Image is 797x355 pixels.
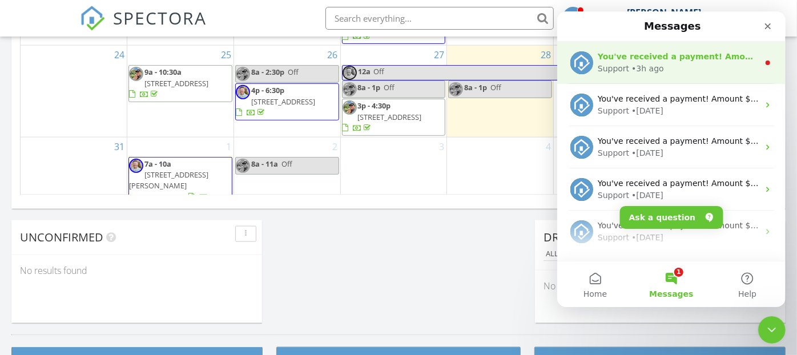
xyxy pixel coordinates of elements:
span: Unconfirmed [20,229,103,245]
img: img_2123.jpg [236,85,250,99]
a: Go to September 2, 2025 [331,138,340,156]
a: 4p - 6:30p [STREET_ADDRESS] [235,83,339,120]
button: All schedulers [544,247,615,262]
a: Go to September 3, 2025 [437,138,446,156]
a: 4p - 6:30p [STREET_ADDRESS] [236,85,315,117]
span: [STREET_ADDRESS] [251,96,315,107]
td: Go to August 26, 2025 [234,46,340,138]
td: Go to August 25, 2025 [127,46,234,138]
img: img_6259.jpg [343,82,357,96]
a: 4p - 6p [STREET_ADDRESS] [343,9,422,41]
img: img_6259.jpg [449,82,463,96]
span: 7a - 10a [144,159,171,169]
a: Go to August 27, 2025 [432,46,446,64]
a: Go to September 4, 2025 [544,138,553,156]
a: 7a - 10a [STREET_ADDRESS][PERSON_NAME][PERSON_NAME] [129,159,208,202]
img: img_6259.jpg [236,67,250,81]
div: All schedulers [546,250,613,258]
td: Go to September 3, 2025 [340,138,447,233]
div: No results found [11,255,262,286]
span: Off [490,82,501,92]
span: [STREET_ADDRESS][PERSON_NAME][PERSON_NAME] [129,170,208,201]
span: Off [384,82,395,92]
span: [STREET_ADDRESS] [358,112,422,122]
span: 8a - 2:30p [251,67,284,77]
a: 3p - 4:30p [STREET_ADDRESS] [343,100,422,132]
iframe: Intercom live chat [557,11,786,307]
img: img_6259.jpg [343,100,357,115]
span: Off [374,66,385,76]
a: Go to August 25, 2025 [219,46,234,64]
a: 7a - 10a [STREET_ADDRESS][PERSON_NAME][PERSON_NAME] [128,157,232,205]
iframe: Intercom live chat [758,316,786,344]
span: [STREET_ADDRESS] [144,78,208,88]
span: Draft Inspections [544,229,654,245]
span: 9a - 10:30a [144,67,182,77]
a: Go to September 1, 2025 [224,138,234,156]
td: Go to September 1, 2025 [127,138,234,233]
span: 4p - 6:30p [251,85,284,95]
span: 3p - 4:30p [358,100,391,111]
div: No results found [535,271,786,301]
td: Go to August 31, 2025 [21,138,127,233]
input: Search everything... [325,7,554,30]
td: Go to August 29, 2025 [554,46,661,138]
span: Off [288,67,299,77]
img: img_6259.jpg [236,159,250,173]
td: Go to September 4, 2025 [447,138,554,233]
td: Go to August 24, 2025 [21,46,127,138]
a: Go to August 24, 2025 [112,46,127,64]
a: SPECTORA [80,15,207,39]
span: 8a - 11a [251,159,278,169]
span: 12a [358,66,372,80]
img: The Best Home Inspection Software - Spectora [80,6,105,31]
a: 9a - 10:30a [STREET_ADDRESS] [128,65,232,102]
img: img_6259.jpg [129,67,143,81]
a: 3p - 4:30p [STREET_ADDRESS] [342,99,446,136]
a: Go to August 26, 2025 [325,46,340,64]
a: 9a - 10:30a [STREET_ADDRESS] [129,67,208,99]
img: img_2123.jpg [129,159,143,173]
a: Go to August 31, 2025 [112,138,127,156]
div: [PERSON_NAME] [627,7,701,18]
img: img_2123.jpg [343,66,357,80]
td: Go to August 28, 2025 [447,46,554,138]
span: Off [281,159,292,169]
span: 8a - 1p [358,82,381,92]
span: SPECTORA [113,6,207,30]
a: Go to August 28, 2025 [538,46,553,64]
td: Go to August 27, 2025 [340,46,447,138]
span: 8a - 1p [464,82,487,92]
td: Go to September 2, 2025 [234,138,340,233]
td: Go to September 5, 2025 [554,138,661,233]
